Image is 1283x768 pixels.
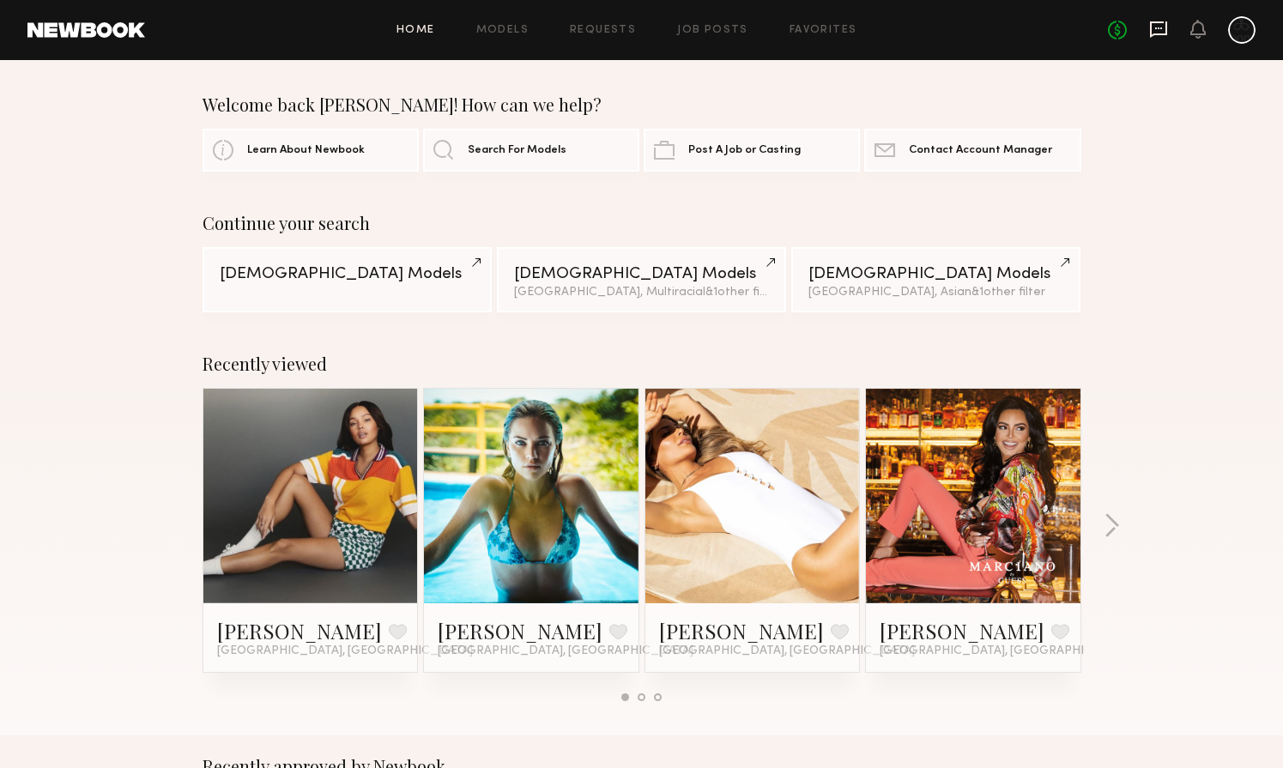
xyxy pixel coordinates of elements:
[247,145,365,156] span: Learn About Newbook
[514,266,769,282] div: [DEMOGRAPHIC_DATA] Models
[688,145,801,156] span: Post A Job or Casting
[203,247,492,312] a: [DEMOGRAPHIC_DATA] Models
[971,287,1045,298] span: & 1 other filter
[659,644,915,658] span: [GEOGRAPHIC_DATA], [GEOGRAPHIC_DATA]
[864,129,1080,172] a: Contact Account Manager
[217,617,382,644] a: [PERSON_NAME]
[791,247,1080,312] a: [DEMOGRAPHIC_DATA] Models[GEOGRAPHIC_DATA], Asian&1other filter
[217,644,473,658] span: [GEOGRAPHIC_DATA], [GEOGRAPHIC_DATA]
[705,287,779,298] span: & 1 other filter
[423,129,639,172] a: Search For Models
[677,25,748,36] a: Job Posts
[220,266,475,282] div: [DEMOGRAPHIC_DATA] Models
[203,213,1081,233] div: Continue your search
[808,266,1063,282] div: [DEMOGRAPHIC_DATA] Models
[880,617,1044,644] a: [PERSON_NAME]
[203,129,419,172] a: Learn About Newbook
[497,247,786,312] a: [DEMOGRAPHIC_DATA] Models[GEOGRAPHIC_DATA], Multiracial&1other filter
[659,617,824,644] a: [PERSON_NAME]
[476,25,529,36] a: Models
[880,644,1135,658] span: [GEOGRAPHIC_DATA], [GEOGRAPHIC_DATA]
[570,25,636,36] a: Requests
[203,94,1081,115] div: Welcome back [PERSON_NAME]! How can we help?
[909,145,1052,156] span: Contact Account Manager
[808,287,1063,299] div: [GEOGRAPHIC_DATA], Asian
[468,145,566,156] span: Search For Models
[438,644,693,658] span: [GEOGRAPHIC_DATA], [GEOGRAPHIC_DATA]
[203,354,1081,374] div: Recently viewed
[644,129,860,172] a: Post A Job or Casting
[790,25,857,36] a: Favorites
[514,287,769,299] div: [GEOGRAPHIC_DATA], Multiracial
[438,617,602,644] a: [PERSON_NAME]
[396,25,435,36] a: Home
